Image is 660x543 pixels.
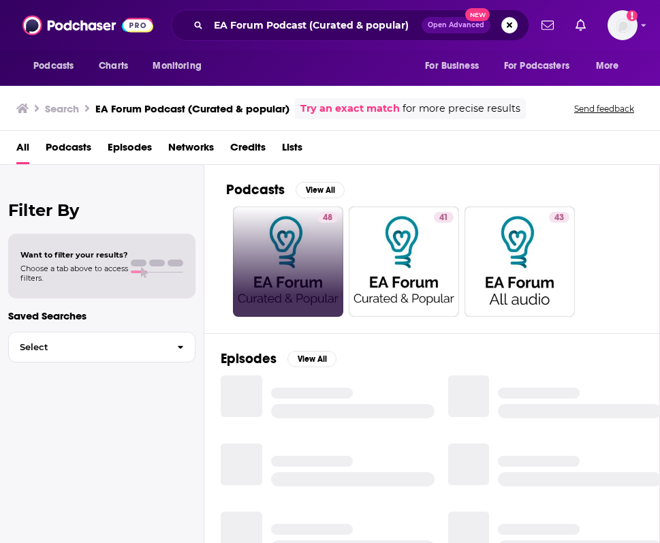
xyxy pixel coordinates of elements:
[608,10,638,40] button: Show profile menu
[20,250,128,260] span: Want to filter your results?
[143,53,219,79] button: open menu
[425,57,479,76] span: For Business
[422,17,490,33] button: Open AdvancedNew
[287,351,336,367] button: View All
[282,136,302,164] a: Lists
[33,57,74,76] span: Podcasts
[90,53,136,79] a: Charts
[536,14,559,37] a: Show notifications dropdown
[439,211,448,225] span: 41
[99,57,128,76] span: Charts
[171,10,529,41] div: Search podcasts, credits, & more...
[226,181,345,198] a: PodcastsView All
[317,212,338,223] a: 48
[549,212,569,223] a: 43
[9,343,166,352] span: Select
[608,10,638,40] span: Logged in as yonahlieberman
[570,103,638,114] button: Send feedback
[95,102,289,115] h3: EA Forum Podcast (Curated & popular)
[208,14,422,36] input: Search podcasts, credits, & more...
[8,309,195,322] p: Saved Searches
[415,53,496,79] button: open menu
[465,206,575,317] a: 43
[296,182,345,198] button: View All
[20,264,128,283] span: Choose a tab above to access filters.
[233,206,343,317] a: 48
[300,101,400,117] a: Try an exact match
[8,332,195,362] button: Select
[153,57,201,76] span: Monitoring
[45,102,79,115] h3: Search
[108,136,152,164] a: Episodes
[586,53,636,79] button: open menu
[570,14,591,37] a: Show notifications dropdown
[168,136,214,164] a: Networks
[504,57,569,76] span: For Podcasters
[627,10,638,21] svg: Add a profile image
[608,10,638,40] img: User Profile
[465,8,490,21] span: New
[230,136,266,164] a: Credits
[323,211,332,225] span: 48
[16,136,29,164] a: All
[226,181,285,198] h2: Podcasts
[221,350,277,367] h2: Episodes
[24,53,91,79] button: open menu
[8,200,195,220] h2: Filter By
[554,211,564,225] span: 43
[46,136,91,164] a: Podcasts
[403,101,520,117] span: for more precise results
[22,12,153,38] img: Podchaser - Follow, Share and Rate Podcasts
[428,22,484,29] span: Open Advanced
[596,57,619,76] span: More
[349,206,459,317] a: 41
[434,212,454,223] a: 41
[495,53,589,79] button: open menu
[221,350,336,367] a: EpisodesView All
